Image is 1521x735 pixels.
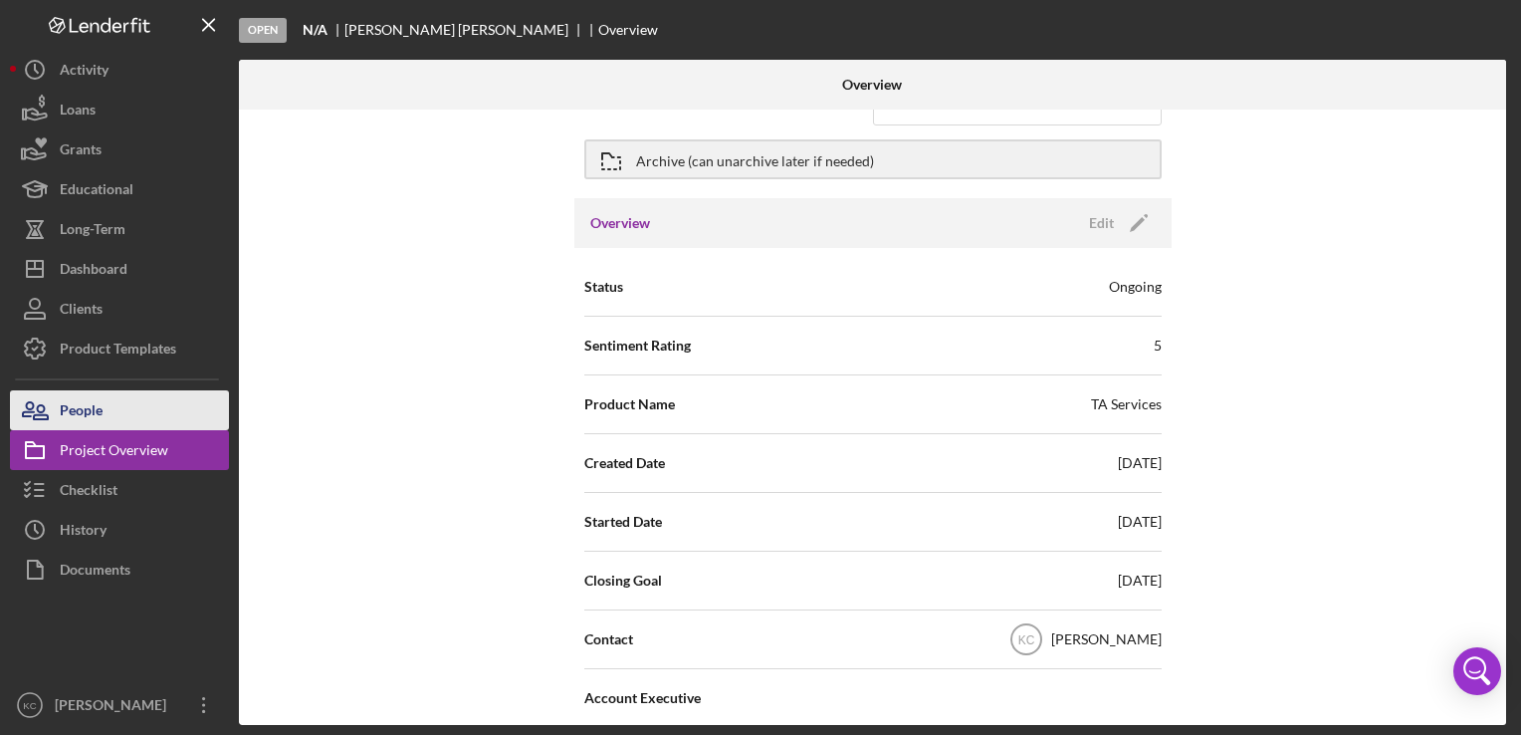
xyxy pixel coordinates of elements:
[10,329,229,368] button: Product Templates
[584,688,701,708] span: Account Executive
[10,289,229,329] button: Clients
[344,22,585,38] div: [PERSON_NAME] [PERSON_NAME]
[10,50,229,90] button: Activity
[584,277,623,297] span: Status
[1017,633,1034,647] text: KC
[590,213,650,233] h3: Overview
[60,550,130,595] div: Documents
[842,77,902,93] b: Overview
[1118,453,1162,473] div: [DATE]
[10,209,229,249] button: Long-Term
[60,249,127,294] div: Dashboard
[1118,512,1162,532] div: [DATE]
[636,141,874,177] div: Archive (can unarchive later if needed)
[303,22,327,38] b: N/A
[60,169,133,214] div: Educational
[10,510,229,550] button: History
[60,209,125,254] div: Long-Term
[239,18,287,43] div: Open
[1051,629,1162,649] div: [PERSON_NAME]
[10,550,229,590] button: Documents
[10,169,229,209] button: Educational
[60,50,109,95] div: Activity
[1109,277,1162,297] div: Ongoing
[10,470,229,510] button: Checklist
[60,510,107,555] div: History
[60,390,103,435] div: People
[60,470,117,515] div: Checklist
[50,685,179,730] div: [PERSON_NAME]
[1091,394,1162,414] div: TA Services
[60,90,96,134] div: Loans
[584,512,662,532] span: Started Date
[10,249,229,289] button: Dashboard
[584,453,665,473] span: Created Date
[1089,208,1114,238] div: Edit
[23,700,36,711] text: KC
[10,90,229,129] button: Loans
[584,629,633,649] span: Contact
[1077,208,1156,238] button: Edit
[598,22,658,38] div: Overview
[584,394,675,414] span: Product Name
[10,685,229,725] button: KC[PERSON_NAME]
[10,390,229,430] button: People
[60,329,176,373] div: Product Templates
[1118,571,1162,591] div: [DATE]
[1453,647,1501,695] div: Open Intercom Messenger
[1154,336,1162,356] div: 5
[10,129,229,169] button: Grants
[60,289,103,334] div: Clients
[584,571,662,591] span: Closing Goal
[60,430,168,475] div: Project Overview
[60,129,102,174] div: Grants
[10,430,229,470] button: Project Overview
[584,336,691,356] span: Sentiment Rating
[584,139,1162,179] button: Archive (can unarchive later if needed)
